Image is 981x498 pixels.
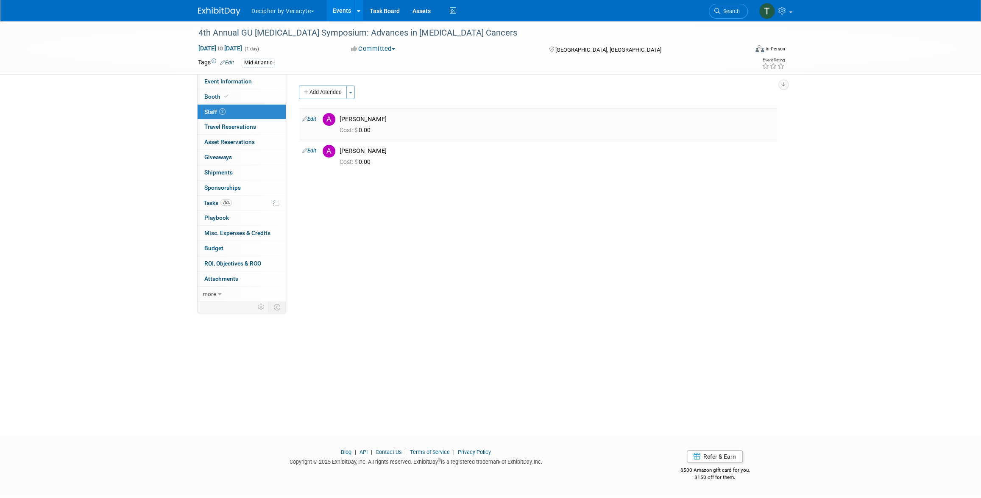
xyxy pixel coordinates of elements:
i: Booth reservation complete [224,94,229,99]
div: [PERSON_NAME] [340,147,773,155]
span: Travel Reservations [204,123,256,130]
td: Personalize Event Tab Strip [254,302,269,313]
a: Edit [220,60,234,66]
div: Copyright © 2025 ExhibitDay, Inc. All rights reserved. ExhibitDay is a registered trademark of Ex... [198,456,634,466]
span: Tasks [203,199,232,206]
span: Search [720,8,740,14]
a: Misc. Expenses & Credits [198,226,286,241]
span: to [216,45,224,52]
span: Giveaways [204,154,232,160]
span: 75% [220,199,232,206]
div: 4th Annual GU [MEDICAL_DATA] Symposium: Advances in [MEDICAL_DATA] Cancers [195,25,735,41]
a: Travel Reservations [198,119,286,134]
a: Privacy Policy [458,449,491,455]
div: In-Person [765,46,785,52]
span: 0.00 [340,127,374,133]
img: ExhibitDay [198,7,240,16]
span: | [451,449,457,455]
a: Playbook [198,210,286,225]
a: Asset Reservations [198,135,286,149]
img: A.jpg [323,113,335,126]
a: Budget [198,241,286,256]
a: Refer & Earn [687,450,743,463]
button: Add Attendee [299,86,347,99]
span: Asset Reservations [204,138,255,145]
span: 2 [219,108,226,115]
span: 0.00 [340,158,374,165]
span: Staff [204,108,226,115]
span: Attachments [204,275,238,282]
span: (1 day) [244,46,259,52]
a: more [198,287,286,302]
span: more [203,290,216,297]
a: Giveaways [198,150,286,165]
a: API [360,449,368,455]
span: ROI, Objectives & ROO [204,260,261,267]
div: Mid-Atlantic [242,58,275,67]
span: Event Information [204,78,252,85]
button: Committed [348,44,399,53]
a: Contact Us [376,449,402,455]
a: Sponsorships [198,180,286,195]
span: | [353,449,358,455]
span: Budget [204,245,223,252]
div: $500 Amazon gift card for you, [647,461,783,481]
td: Toggle Event Tabs [269,302,286,313]
img: A.jpg [323,145,335,158]
span: Booth [204,93,230,100]
span: Cost: $ [340,127,359,133]
div: Event Format [698,44,785,57]
span: | [403,449,409,455]
a: Terms of Service [410,449,450,455]
td: Tags [198,58,234,68]
span: [DATE] [DATE] [198,44,242,52]
img: Format-Inperson.png [755,45,764,52]
a: Booth [198,89,286,104]
span: Shipments [204,169,233,176]
span: Playbook [204,214,229,221]
a: Edit [302,116,316,122]
div: [PERSON_NAME] [340,115,773,123]
span: Sponsorships [204,184,241,191]
span: Misc. Expenses & Credits [204,230,270,236]
sup: ® [438,458,441,462]
span: | [369,449,374,455]
a: Search [709,4,748,19]
a: Shipments [198,165,286,180]
span: [GEOGRAPHIC_DATA], [GEOGRAPHIC_DATA] [555,47,661,53]
a: Staff2 [198,105,286,119]
a: Event Information [198,74,286,89]
img: Tony Alvarado [759,3,775,19]
a: Attachments [198,271,286,286]
div: Event Rating [762,58,785,62]
a: Edit [302,148,316,154]
a: Tasks75% [198,196,286,210]
a: ROI, Objectives & ROO [198,256,286,271]
a: Blog [341,449,351,455]
div: $150 off for them. [647,474,783,481]
span: Cost: $ [340,158,359,165]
